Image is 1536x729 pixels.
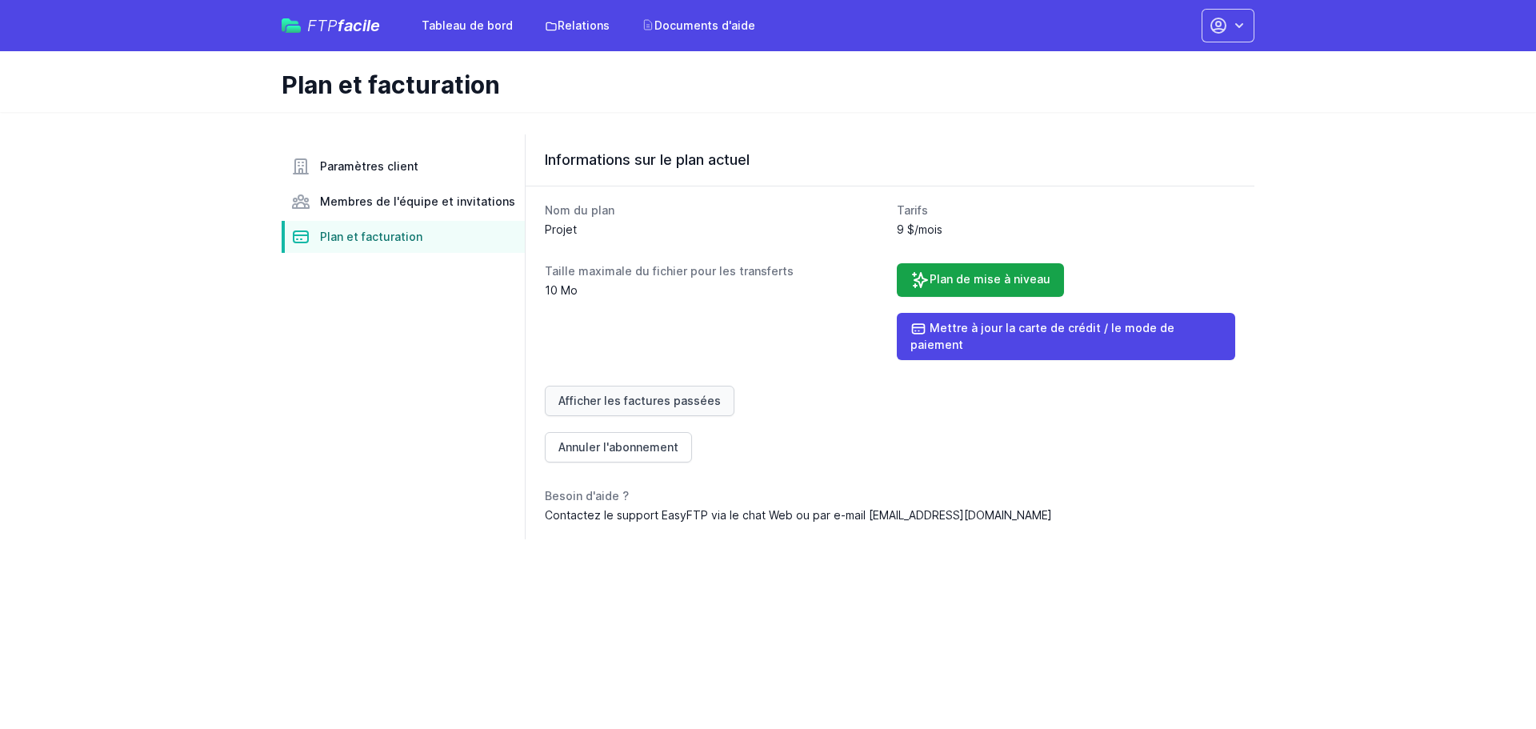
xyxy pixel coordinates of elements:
font: Plan et facturation [320,230,422,243]
font: Paramètres client [320,159,418,173]
font: Annuler l'abonnement [558,440,678,454]
a: Afficher les factures passées [545,386,734,416]
font: Afficher les factures passées [558,394,721,407]
a: Documents d'aide [632,11,765,40]
a: Paramètres client [282,150,525,182]
iframe: Contrôleur de discussion Drift Widget [1456,649,1517,710]
font: Nom du plan [545,203,614,217]
font: Relations [558,18,610,32]
font: 9 $/mois [897,222,942,236]
font: 10 Mo [545,283,578,297]
img: easyftp_logo.png [282,18,301,33]
font: Plan et facturation [282,70,500,99]
font: Projet [545,222,577,236]
a: Relations [535,11,619,40]
a: Annuler l'abonnement [545,432,692,463]
a: Membres de l'équipe et invitations [282,186,525,218]
font: facile [338,16,380,35]
font: Taille maximale du fichier pour les transferts [545,264,794,278]
font: Tarifs [897,203,928,217]
a: Plan et facturation [282,221,525,253]
font: Documents d'aide [654,18,755,32]
font: Tableau de bord [422,18,513,32]
font: Membres de l'équipe et invitations [320,194,515,208]
font: Informations sur le plan actuel [545,151,750,168]
a: FTPfacile [282,18,380,34]
font: Plan de mise à niveau [930,272,1050,286]
a: Plan de mise à niveau [897,263,1064,297]
font: Mettre à jour la carte de crédit / le mode de paiement [910,321,1174,351]
a: Mettre à jour la carte de crédit / le mode de paiement [897,313,1236,360]
a: Tableau de bord [412,11,522,40]
font: FTP [307,16,338,35]
font: Contactez le support EasyFTP via le chat Web ou par e-mail [EMAIL_ADDRESS][DOMAIN_NAME] [545,508,1052,522]
font: Besoin d'aide ? [545,489,629,503]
